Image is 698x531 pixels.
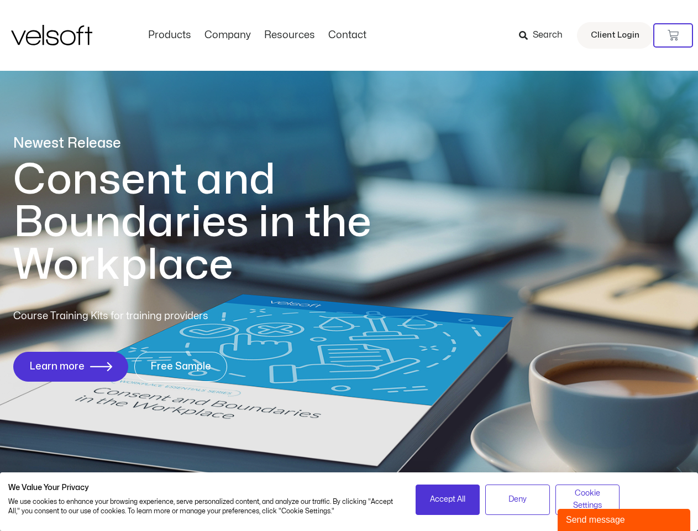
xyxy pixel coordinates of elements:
span: Deny [508,493,527,506]
a: ResourcesMenu Toggle [258,29,322,41]
button: Accept all cookies [416,485,480,515]
p: We use cookies to enhance your browsing experience, serve personalized content, and analyze our t... [8,497,399,516]
span: Free Sample [150,361,211,372]
span: Accept All [430,493,465,506]
p: Course Training Kits for training providers [13,309,288,324]
a: Search [519,26,570,45]
iframe: chat widget [558,507,692,531]
h2: We Value Your Privacy [8,483,399,493]
span: Cookie Settings [563,487,613,512]
h1: Consent and Boundaries in the Workplace [13,159,417,287]
a: Free Sample [134,352,227,382]
button: Deny all cookies [485,485,550,515]
a: Client Login [577,22,653,49]
a: CompanyMenu Toggle [198,29,258,41]
a: ProductsMenu Toggle [141,29,198,41]
span: Search [533,28,563,43]
span: Client Login [591,28,639,43]
span: Learn more [29,361,85,372]
p: Newest Release [13,134,417,153]
button: Adjust cookie preferences [555,485,620,515]
img: Velsoft Training Materials [11,25,92,45]
a: Learn more [13,352,128,382]
nav: Menu [141,29,373,41]
a: ContactMenu Toggle [322,29,373,41]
